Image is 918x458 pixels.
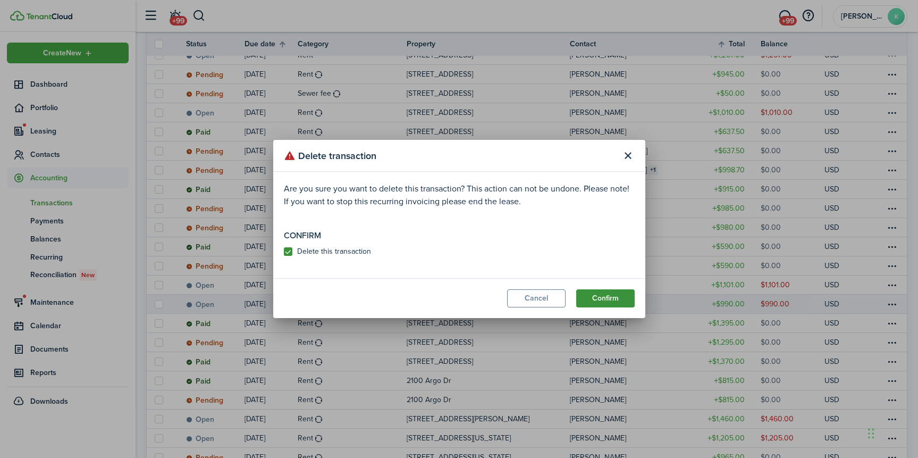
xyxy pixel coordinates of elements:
p: Confirm [284,229,635,242]
button: Confirm [576,289,635,307]
label: Delete this transaction [284,247,371,256]
button: Cancel [507,289,566,307]
iframe: Chat Widget [865,407,918,458]
modal-title: Delete transaction [284,145,617,166]
button: Close modal [619,147,637,165]
div: Drag [868,418,874,449]
p: Are you sure you want to delete this transaction? This action can not be undone. Please note! If ... [284,182,635,208]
